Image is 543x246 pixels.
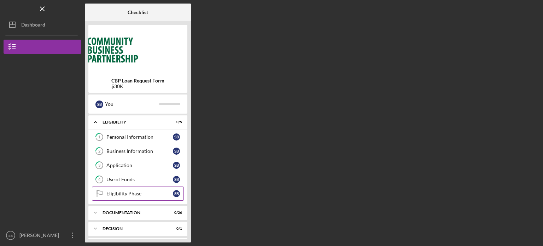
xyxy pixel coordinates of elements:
[106,162,173,168] div: Application
[111,84,164,89] div: $30K
[103,211,164,215] div: Documentation
[98,177,101,182] tspan: 4
[106,177,173,182] div: Use of Funds
[92,158,184,172] a: 3ApplicationSB
[169,211,182,215] div: 0 / 26
[173,133,180,141] div: S B
[98,163,100,168] tspan: 3
[128,10,148,15] b: Checklist
[169,120,182,124] div: 0 / 5
[106,134,173,140] div: Personal Information
[21,18,45,34] div: Dashboard
[111,78,164,84] b: CBP Loan Request Form
[98,135,100,139] tspan: 1
[103,120,164,124] div: Eligibility
[105,98,159,110] div: You
[169,227,182,231] div: 0 / 1
[18,228,64,244] div: [PERSON_NAME]
[173,162,180,169] div: S B
[8,234,13,238] text: SB
[103,227,164,231] div: Decision
[92,130,184,144] a: 1Personal InformationSB
[4,18,81,32] button: Dashboard
[4,228,81,242] button: SB[PERSON_NAME]
[95,101,103,108] div: S B
[92,144,184,158] a: 2Business InformationSB
[92,172,184,187] a: 4Use of FundsSB
[88,28,187,71] img: Product logo
[106,191,173,196] div: Eligibility Phase
[173,148,180,155] div: S B
[106,148,173,154] div: Business Information
[173,176,180,183] div: S B
[98,149,100,154] tspan: 2
[92,187,184,201] a: Eligibility PhaseSB
[173,190,180,197] div: S B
